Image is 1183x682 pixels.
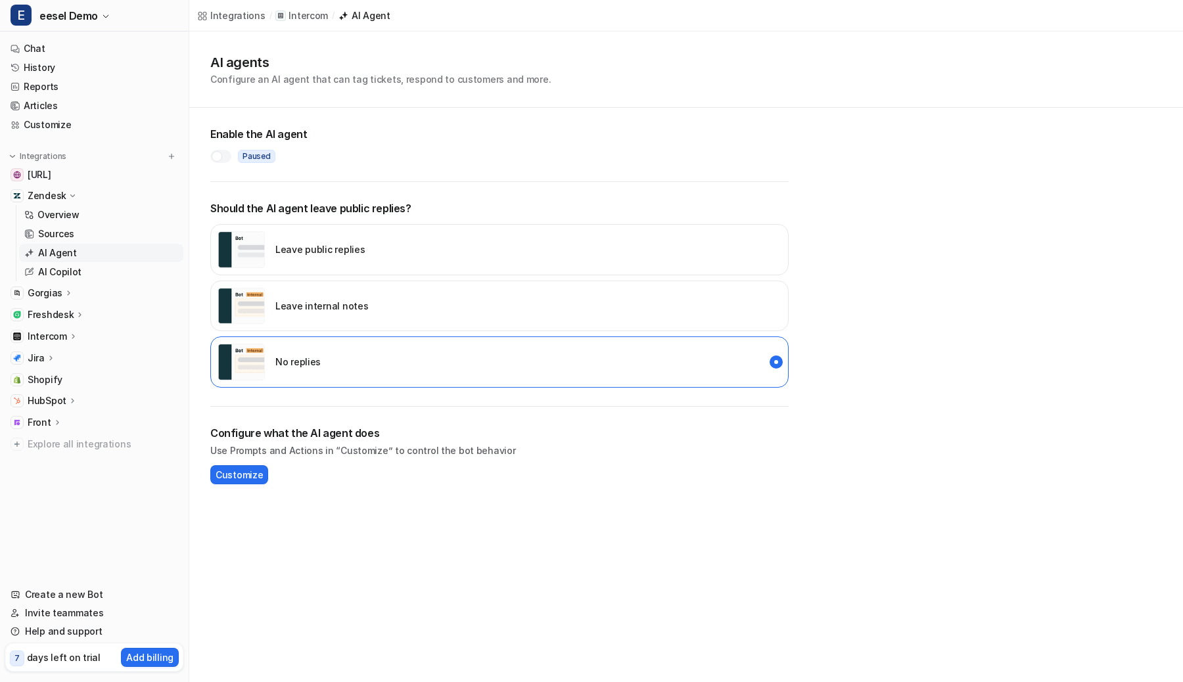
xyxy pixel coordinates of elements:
img: Gorgias [13,289,21,297]
p: Leave public replies [275,242,365,256]
p: Sources [38,227,74,240]
img: explore all integrations [11,438,24,451]
img: user [218,344,265,380]
p: Overview [37,208,80,221]
a: AI Copilot [19,263,183,281]
p: Freshdesk [28,308,74,321]
button: Customize [210,465,268,484]
p: AI Agent [38,246,77,260]
img: user [218,288,265,325]
img: Freshdesk [13,311,21,319]
a: AI Agent [19,244,183,262]
p: No replies [275,355,321,369]
p: AI Copilot [38,265,81,279]
p: Use Prompts and Actions in “Customize” to control the bot behavior [210,443,789,457]
img: expand menu [8,152,17,161]
img: Zendesk [13,192,21,200]
h2: Configure what the AI agent does [210,425,789,441]
p: Gorgias [28,286,62,300]
p: Front [28,416,51,429]
a: Invite teammates [5,604,183,622]
h1: AI agents [210,53,551,72]
p: days left on trial [27,650,101,664]
a: Customize [5,116,183,134]
span: paused [238,150,275,163]
button: Integrations [5,150,70,163]
p: Jira [28,352,45,365]
p: 7 [14,652,20,664]
a: ShopifyShopify [5,371,183,389]
a: Explore all integrations [5,435,183,453]
img: Jira [13,354,21,362]
a: Chat [5,39,183,58]
span: / [269,10,272,22]
button: Add billing [121,648,179,667]
a: Articles [5,97,183,115]
div: disabled [210,336,789,388]
a: Overview [19,206,183,224]
p: Intercom [289,9,328,22]
a: Integrations [197,9,266,22]
h2: Enable the AI agent [210,126,789,142]
p: Should the AI agent leave public replies? [210,200,789,216]
img: menu_add.svg [167,152,176,161]
a: docs.eesel.ai[URL] [5,166,183,184]
span: [URL] [28,168,51,181]
img: docs.eesel.ai [13,171,21,179]
div: AI Agent [352,9,390,22]
p: Integrations [20,151,66,162]
img: HubSpot [13,397,21,405]
img: Shopify [13,376,21,384]
a: Intercom [275,9,328,22]
p: Leave internal notes [275,299,368,313]
span: eesel Demo [39,7,98,25]
a: Sources [19,225,183,243]
span: / [332,10,335,22]
span: Shopify [28,373,62,386]
div: internal_reply [210,281,789,332]
span: E [11,5,32,26]
p: Zendesk [28,189,66,202]
a: Reports [5,78,183,96]
p: HubSpot [28,394,66,407]
p: Configure an AI agent that can tag tickets, respond to customers and more. [210,72,551,86]
span: Customize [216,468,263,482]
a: AI Agent [338,9,390,22]
div: external_reply [210,224,789,275]
img: Front [13,419,21,426]
a: Create a new Bot [5,585,183,604]
div: Integrations [210,9,266,22]
img: Intercom [13,332,21,340]
a: Help and support [5,622,183,641]
a: History [5,58,183,77]
p: Intercom [28,330,67,343]
p: Add billing [126,650,174,664]
img: user [218,231,265,268]
span: Explore all integrations [28,434,178,455]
